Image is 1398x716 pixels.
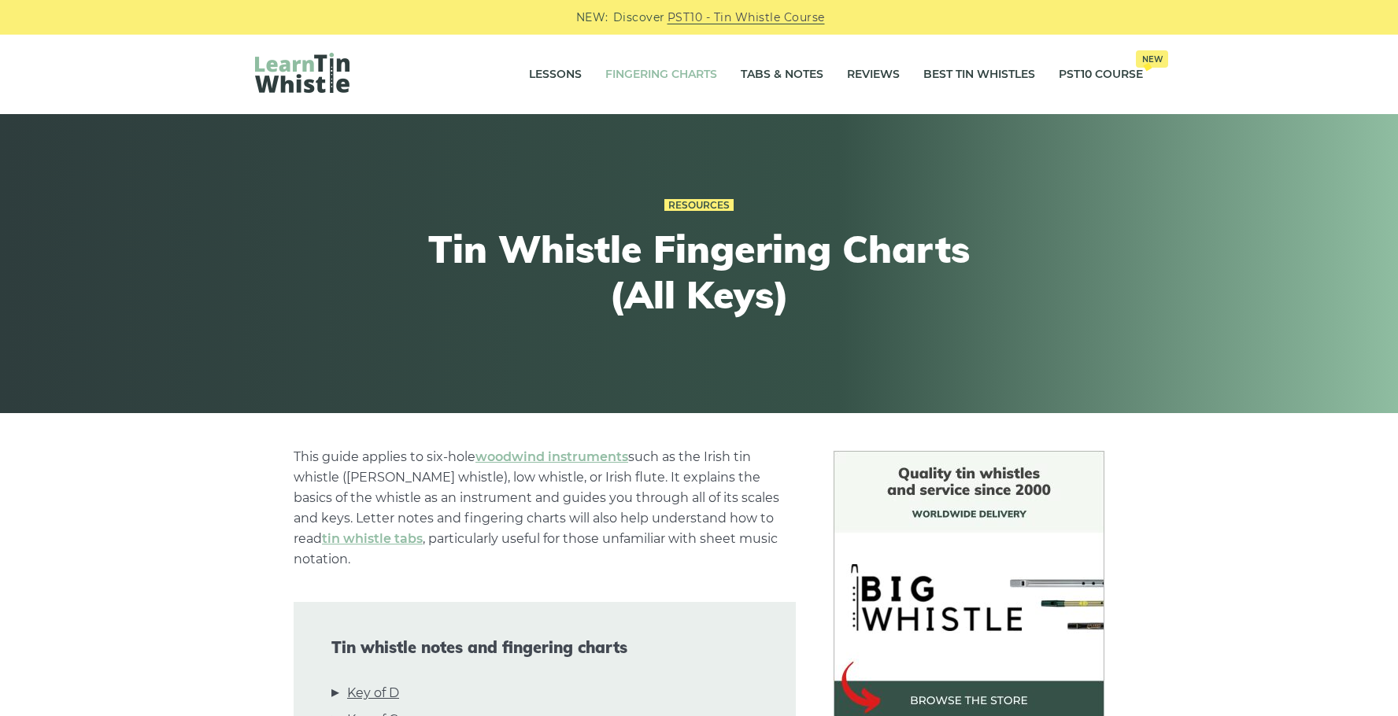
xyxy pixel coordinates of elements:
[923,55,1035,94] a: Best Tin Whistles
[294,447,796,570] p: This guide applies to six-hole such as the Irish tin whistle ([PERSON_NAME] whistle), low whistle...
[847,55,900,94] a: Reviews
[741,55,823,94] a: Tabs & Notes
[664,199,734,212] a: Resources
[409,227,989,317] h1: Tin Whistle Fingering Charts (All Keys)
[1136,50,1168,68] span: New
[605,55,717,94] a: Fingering Charts
[331,638,758,657] span: Tin whistle notes and fingering charts
[529,55,582,94] a: Lessons
[475,449,628,464] a: woodwind instruments
[255,53,349,93] img: LearnTinWhistle.com
[322,531,423,546] a: tin whistle tabs
[1059,55,1143,94] a: PST10 CourseNew
[347,683,399,703] a: Key of D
